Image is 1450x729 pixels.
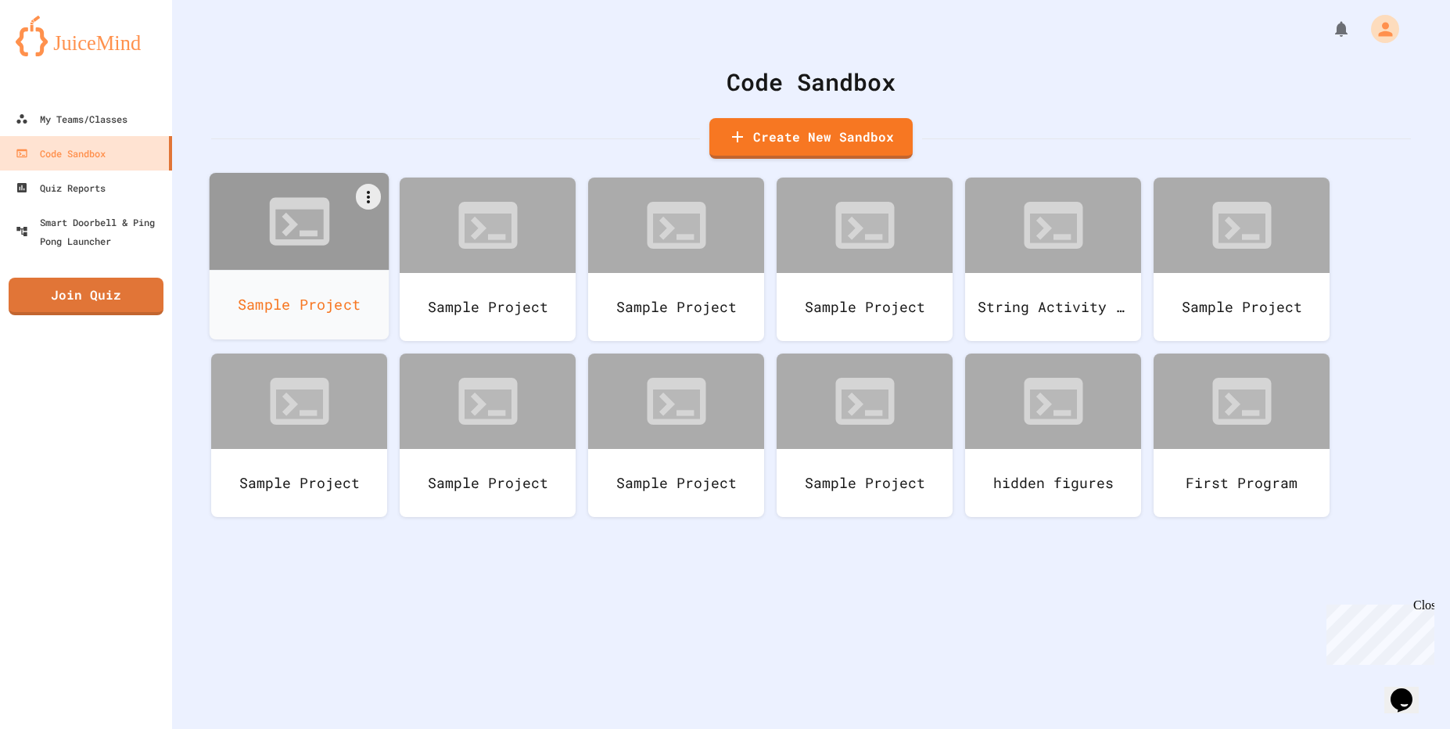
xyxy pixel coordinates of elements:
div: Chat with us now!Close [6,6,108,99]
a: Sample Project [400,354,576,517]
div: Code Sandbox [211,64,1411,99]
a: Sample Project [777,178,953,341]
div: Smart Doorbell & Ping Pong Launcher [16,213,166,250]
a: First Program [1154,354,1330,517]
iframe: chat widget [1384,666,1434,713]
div: My Notifications [1303,16,1355,42]
div: Sample Project [400,449,576,517]
a: Create New Sandbox [709,118,913,159]
a: Sample Project [1154,178,1330,341]
iframe: chat widget [1320,598,1434,665]
div: Sample Project [211,449,387,517]
a: String Activity D3 [965,178,1141,341]
a: Sample Project [588,354,764,517]
div: String Activity D3 [965,273,1141,341]
div: Sample Project [210,270,389,339]
div: Sample Project [588,449,764,517]
div: My Teams/Classes [16,110,127,128]
a: Sample Project [777,354,953,517]
a: Sample Project [400,178,576,341]
div: Sample Project [588,273,764,341]
div: My Account [1355,11,1403,47]
div: Sample Project [400,273,576,341]
div: First Program [1154,449,1330,517]
img: logo-orange.svg [16,16,156,56]
a: hidden figures [965,354,1141,517]
a: Sample Project [211,354,387,517]
div: Code Sandbox [16,144,106,163]
a: Sample Project [588,178,764,341]
a: Join Quiz [9,278,163,315]
div: Sample Project [777,449,953,517]
div: Quiz Reports [16,178,106,197]
a: Sample Project [210,173,389,339]
div: hidden figures [965,449,1141,517]
div: Sample Project [777,273,953,341]
div: Sample Project [1154,273,1330,341]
